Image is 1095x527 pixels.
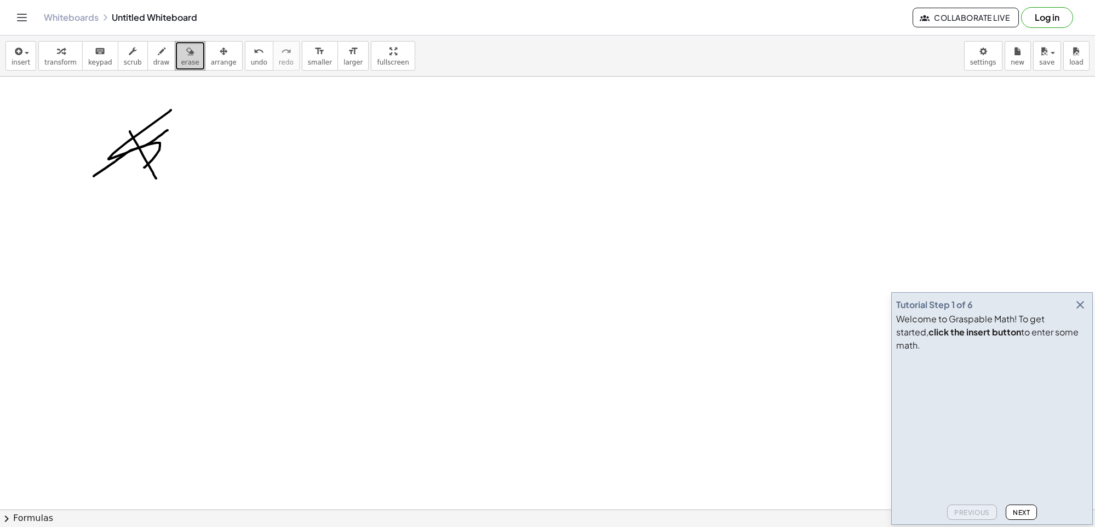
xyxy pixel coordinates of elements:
button: settings [964,41,1002,71]
button: redoredo [273,41,300,71]
button: Toggle navigation [13,9,31,26]
span: draw [153,59,170,66]
button: save [1033,41,1061,71]
span: insert [12,59,30,66]
button: keyboardkeypad [82,41,118,71]
button: Log in [1021,7,1073,28]
span: transform [44,59,77,66]
button: draw [147,41,176,71]
span: Next [1013,508,1030,517]
span: load [1069,59,1083,66]
i: redo [281,45,291,58]
button: arrange [205,41,243,71]
div: Tutorial Step 1 of 6 [896,298,973,311]
i: undo [254,45,264,58]
span: new [1011,59,1024,66]
button: insert [5,41,36,71]
span: scrub [124,59,142,66]
button: Next [1006,505,1037,520]
button: undoundo [245,41,273,71]
b: click the insert button [928,326,1021,338]
i: format_size [348,45,358,58]
span: Collaborate Live [922,13,1010,22]
i: keyboard [95,45,105,58]
span: fullscreen [377,59,409,66]
span: keypad [88,59,112,66]
span: arrange [211,59,237,66]
button: new [1005,41,1031,71]
button: transform [38,41,83,71]
a: Whiteboards [44,12,99,23]
span: smaller [308,59,332,66]
i: format_size [314,45,325,58]
button: erase [175,41,205,71]
span: larger [343,59,363,66]
span: undo [251,59,267,66]
button: fullscreen [371,41,415,71]
span: settings [970,59,996,66]
div: Welcome to Graspable Math! To get started, to enter some math. [896,312,1088,352]
button: load [1063,41,1090,71]
span: redo [279,59,294,66]
button: Collaborate Live [913,8,1019,27]
button: format_sizelarger [337,41,369,71]
span: save [1039,59,1054,66]
button: format_sizesmaller [302,41,338,71]
span: erase [181,59,199,66]
button: scrub [118,41,148,71]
